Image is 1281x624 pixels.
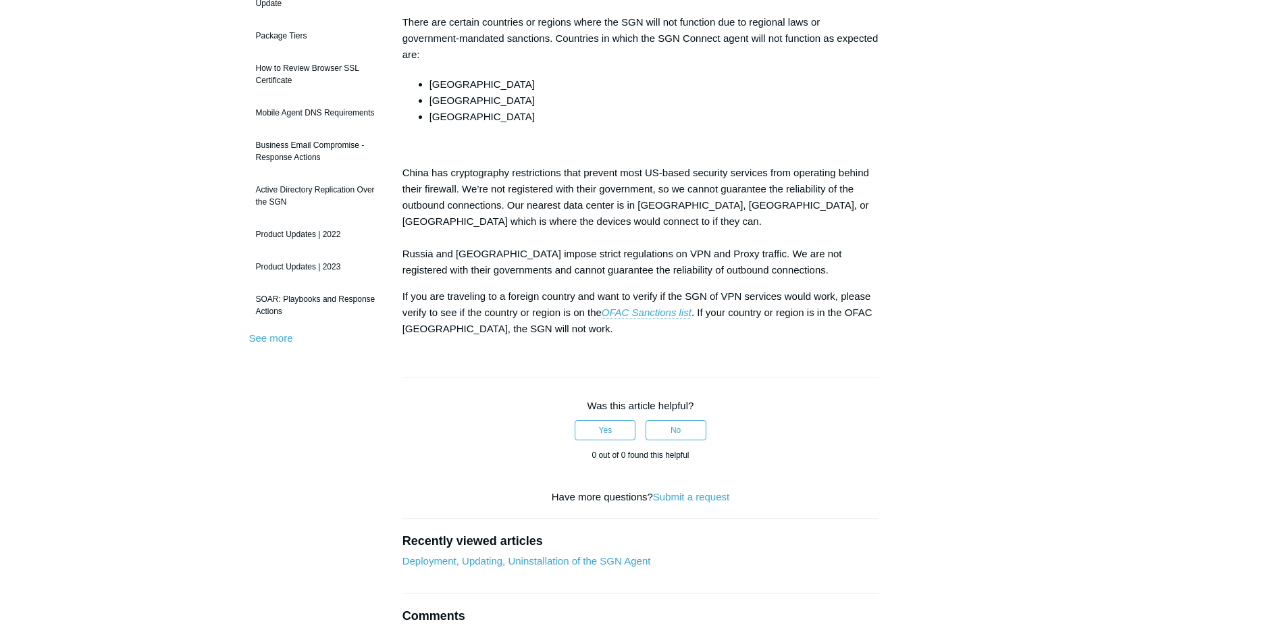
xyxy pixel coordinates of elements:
[592,450,689,460] span: 0 out of 0 found this helpful
[249,332,293,344] a: See more
[653,491,729,502] a: Submit a request
[429,76,879,93] li: [GEOGRAPHIC_DATA]
[249,55,382,93] a: How to Review Browser SSL Certificate
[587,400,694,411] span: Was this article helpful?
[602,307,691,319] a: OFAC Sanctions list
[602,307,691,318] em: OFAC Sanctions list
[402,288,879,337] p: If you are traveling to a foreign country and want to verify if the SGN of VPN services would wor...
[249,286,382,324] a: SOAR: Playbooks and Response Actions
[402,532,879,550] h2: Recently viewed articles
[249,254,382,280] a: Product Updates | 2023
[249,23,382,49] a: Package Tiers
[402,14,879,63] p: There are certain countries or regions where the SGN will not function due to regional laws or go...
[249,100,382,126] a: Mobile Agent DNS Requirements
[575,420,635,440] button: This article was helpful
[402,165,879,278] p: China has cryptography restrictions that prevent most US-based security services from operating b...
[249,132,382,170] a: Business Email Compromise - Response Actions
[402,555,651,567] a: Deployment, Updating, Uninstallation of the SGN Agent
[249,177,382,215] a: Active Directory Replication Over the SGN
[429,109,879,125] li: [GEOGRAPHIC_DATA]
[249,222,382,247] a: Product Updates | 2022
[402,490,879,505] div: Have more questions?
[429,93,879,109] li: [GEOGRAPHIC_DATA]
[646,420,706,440] button: This article was not helpful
